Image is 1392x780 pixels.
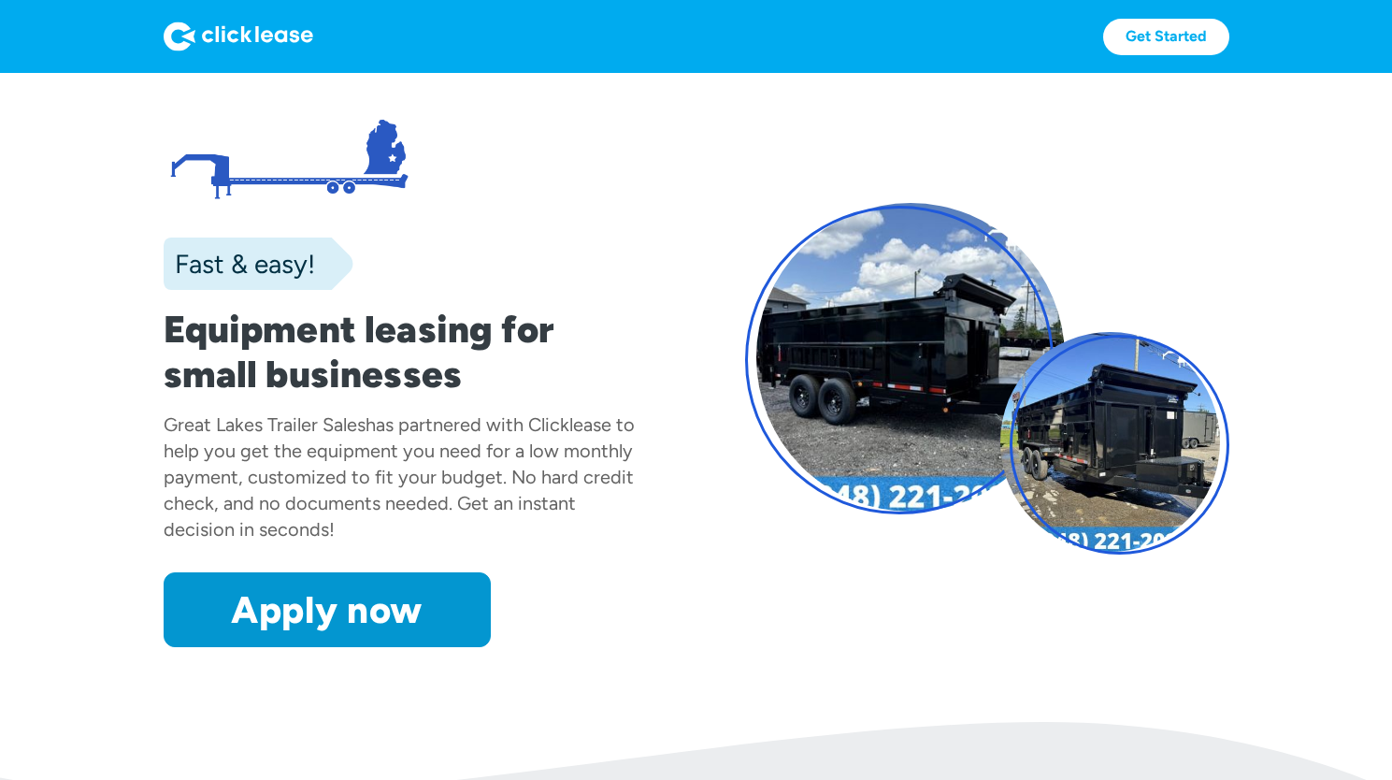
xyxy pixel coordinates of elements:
[164,413,635,541] div: has partnered with Clicklease to help you get the equipment you need for a low monthly payment, c...
[164,245,315,282] div: Fast & easy!
[1103,19,1229,55] a: Get Started
[164,572,491,647] a: Apply now
[164,22,313,51] img: Logo
[164,413,366,436] div: Great Lakes Trailer Sales
[164,307,648,397] h1: Equipment leasing for small businesses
